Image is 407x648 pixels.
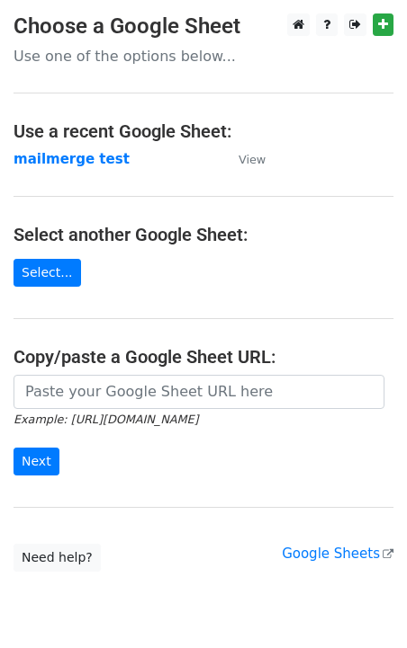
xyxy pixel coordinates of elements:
[317,562,407,648] iframe: Chat Widget
[221,151,266,167] a: View
[14,346,393,368] h4: Copy/paste a Google Sheet URL:
[14,224,393,245] h4: Select another Google Sheet:
[14,151,130,167] a: mailmerge test
[14,448,59,475] input: Next
[14,375,384,409] input: Paste your Google Sheet URL here
[282,546,393,562] a: Google Sheets
[14,47,393,66] p: Use one of the options below...
[14,544,101,572] a: Need help?
[14,13,393,40] h3: Choose a Google Sheet
[14,120,393,142] h4: Use a recent Google Sheet:
[239,153,266,166] small: View
[14,413,198,426] small: Example: [URL][DOMAIN_NAME]
[14,259,81,287] a: Select...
